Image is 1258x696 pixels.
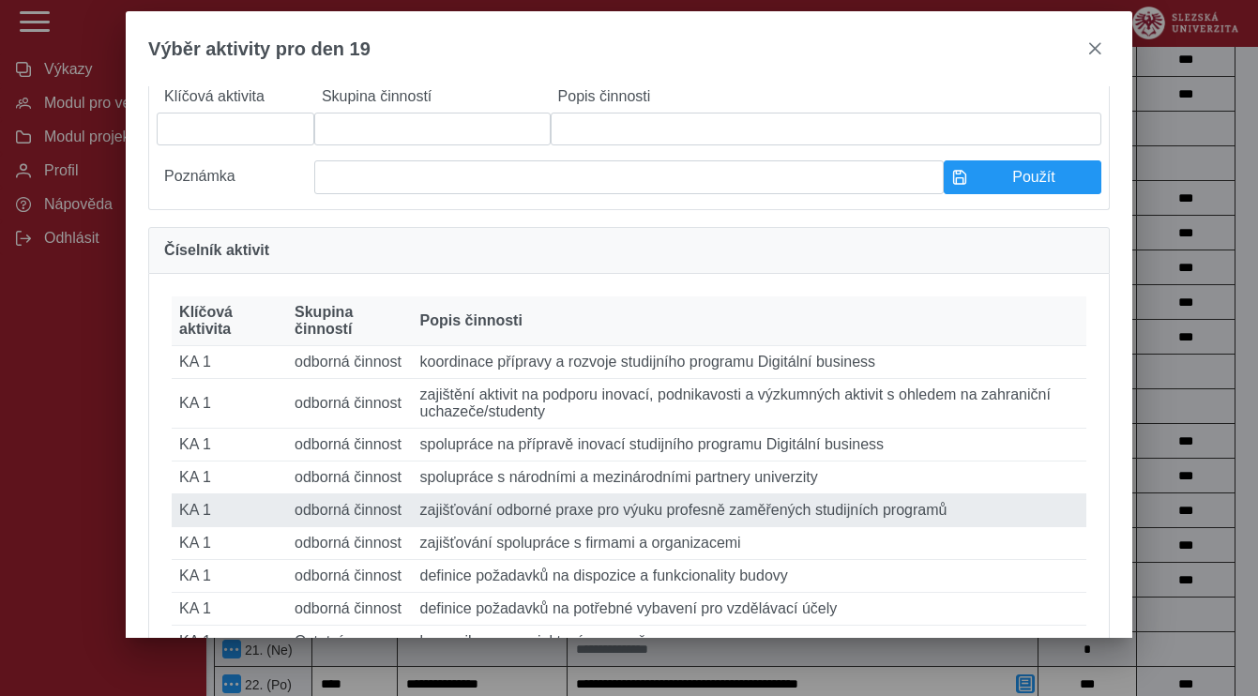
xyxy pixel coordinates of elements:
[172,379,287,429] td: KA 1
[172,593,287,626] td: KA 1
[413,626,1086,658] td: komunikace s projektovým manažerem
[420,312,523,329] span: Popis činnosti
[157,160,314,194] label: Poznámka
[287,346,412,379] td: odborná činnost
[413,527,1086,560] td: zajišťování spolupráce s firmami a organizacemi
[413,593,1086,626] td: definice požadavků na potřebné vybavení pro vzdělávací účely
[413,379,1086,429] td: zajištění aktivit na podporu inovací, podnikavosti a výzkumných aktivit s ohledem na zahraniční u...
[157,81,314,113] label: Klíčová aktivita
[975,169,1093,186] span: Použít
[287,626,412,658] td: Ostatní
[551,81,1101,113] label: Popis činnosti
[179,304,280,338] span: Klíčová aktivita
[172,429,287,461] td: KA 1
[287,429,412,461] td: odborná činnost
[172,560,287,593] td: KA 1
[172,494,287,527] td: KA 1
[287,461,412,494] td: odborná činnost
[413,560,1086,593] td: definice požadavků na dispozice a funkcionality budovy
[172,346,287,379] td: KA 1
[287,527,412,560] td: odborná činnost
[287,494,412,527] td: odborná činnost
[413,429,1086,461] td: spolupráce na přípravě inovací studijního programu Digitální business
[287,593,412,626] td: odborná činnost
[1080,34,1110,64] button: close
[164,243,269,258] span: Číselník aktivit
[148,38,371,60] span: Výběr aktivity pro den 19
[172,626,287,658] td: KA 1
[295,304,404,338] span: Skupina činností
[944,160,1101,194] button: Použít
[172,461,287,494] td: KA 1
[413,494,1086,527] td: zajišťování odborné praxe pro výuku profesně zaměřených studijních programů
[172,527,287,560] td: KA 1
[287,379,412,429] td: odborná činnost
[413,346,1086,379] td: koordinace přípravy a rozvoje studijního programu Digitální business
[413,461,1086,494] td: spolupráce s národními a mezinárodními partnery univerzity
[287,560,412,593] td: odborná činnost
[148,36,1110,210] div: Prosím vyberte aktivitu z číselníku aktivit. V případě potřeby můžete provést ruční zadání.
[314,81,551,113] label: Skupina činností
